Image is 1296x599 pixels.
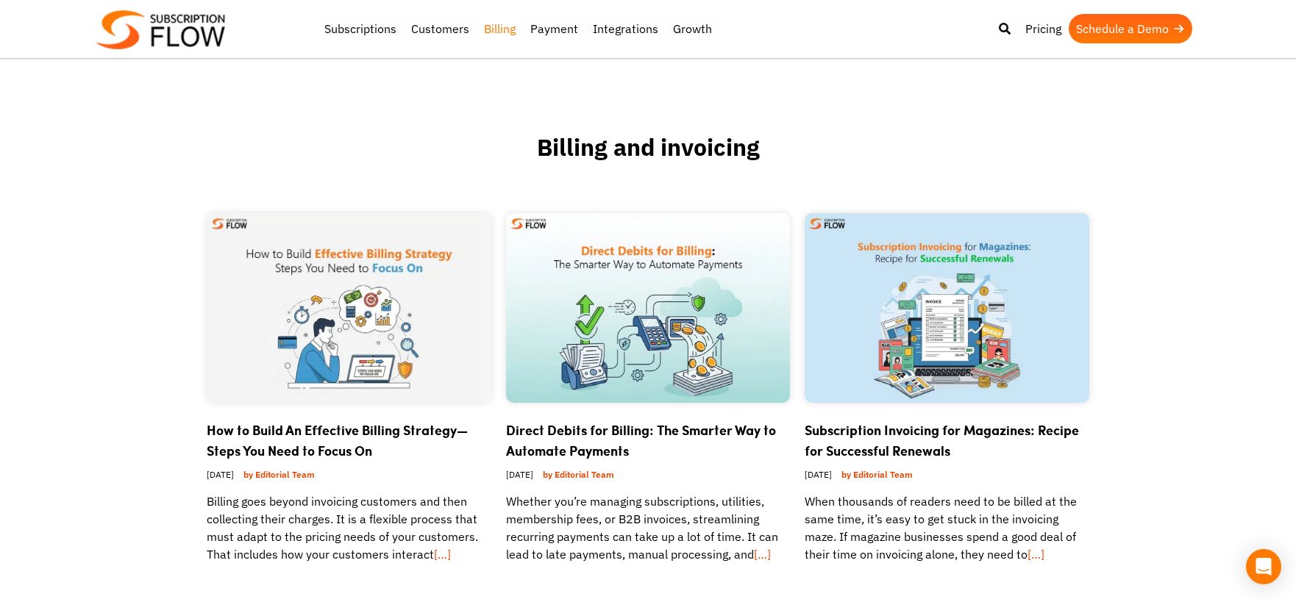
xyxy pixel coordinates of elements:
a: Subscription Invoicing for Magazines: Recipe for Successful Renewals [805,420,1079,460]
div: Open Intercom Messenger [1246,549,1281,584]
a: […] [434,547,451,562]
a: Pricing [1018,14,1069,43]
div: [DATE] [805,461,1089,492]
img: Subscription Invoicing for Magazines [805,213,1089,403]
a: Payment [523,14,585,43]
div: [DATE] [207,461,491,492]
p: When thousands of readers need to be billed at the same time, it’s easy to get stuck in the invoi... [805,492,1089,563]
a: Customers [404,14,477,43]
h1: Billing and invoicing [207,132,1089,198]
a: Schedule a Demo [1069,14,1192,43]
a: Subscriptions [317,14,404,43]
img: Direct Debits for Billing [506,213,791,403]
a: Integrations [585,14,666,43]
a: Growth [666,14,719,43]
a: by Editorial Team [238,465,321,484]
a: […] [754,547,771,562]
a: Billing [477,14,523,43]
p: Billing goes beyond invoicing customers and then collecting their charges. It is a flexible proce... [207,492,491,563]
p: Whether you’re managing subscriptions, utilities, membership fees, or B2B invoices, streamlining ... [506,492,791,563]
a: How to Build An Effective Billing Strategy—Steps You Need to Focus On [207,420,468,460]
img: Subscriptionflow [96,10,225,49]
a: by Editorial Team [836,465,919,484]
a: […] [1028,547,1044,562]
a: by Editorial Team [537,465,620,484]
div: [DATE] [506,461,791,492]
a: Direct Debits for Billing: The Smarter Way to Automate Payments [506,420,776,460]
img: Effective Billing Strategy [207,213,491,403]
